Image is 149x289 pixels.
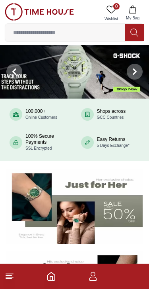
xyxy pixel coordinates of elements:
button: My Bag [121,3,144,23]
div: Easy Returns [97,137,130,148]
a: Home [46,272,56,281]
span: Wishlist [101,16,121,22]
span: 5 Days Exchange* [97,143,130,148]
img: Women's Watches Banner [6,169,143,244]
span: SSL Encrypted [25,146,52,150]
span: Online Customers [25,115,57,120]
div: 100% Secure Payments [25,133,68,151]
span: My Bag [123,15,143,21]
img: ... [5,3,74,21]
span: GCC Countries [97,115,124,120]
div: Shops across [97,108,126,120]
span: 0 [113,3,120,10]
div: 100,000+ [25,108,57,120]
a: 0Wishlist [101,3,121,23]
